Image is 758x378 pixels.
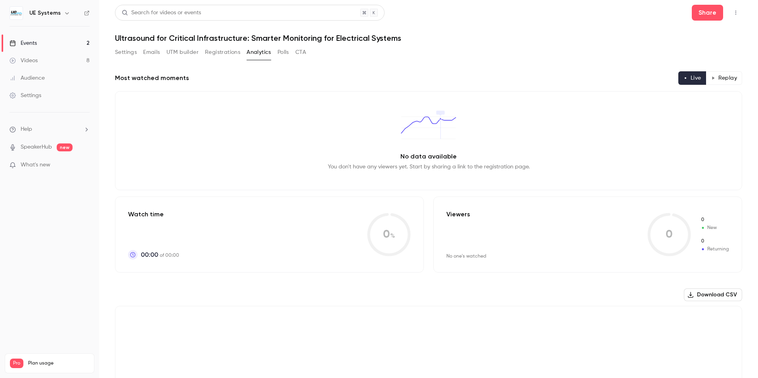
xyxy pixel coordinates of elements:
div: Events [10,39,37,47]
img: UE Systems [10,7,23,19]
button: Download CSV [684,288,742,301]
p: You don't have any viewers yet. Start by sharing a link to the registration page. [328,163,530,171]
span: New [701,224,729,231]
p: No data available [400,152,457,161]
span: Returning [701,246,729,253]
p: of 00:00 [141,250,179,260]
a: SpeakerHub [21,143,52,151]
button: Emails [143,46,160,59]
button: Settings [115,46,137,59]
span: Pro [10,359,23,368]
p: Watch time [128,210,179,219]
button: Polls [278,46,289,59]
button: Share [692,5,723,21]
span: 00:00 [141,250,158,260]
div: Search for videos or events [122,9,201,17]
h6: UE Systems [29,9,61,17]
button: Registrations [205,46,240,59]
h1: Ultrasound for Critical Infrastructure: Smarter Monitoring for Electrical Systems [115,33,742,43]
span: Returning [701,238,729,245]
span: Help [21,125,32,134]
span: What's new [21,161,50,169]
div: No one's watched [446,253,486,260]
div: Videos [10,57,38,65]
h2: Most watched moments [115,73,189,83]
button: Live [678,71,706,85]
iframe: Noticeable Trigger [80,162,90,169]
button: CTA [295,46,306,59]
p: Viewers [446,210,470,219]
div: Audience [10,74,45,82]
span: new [57,143,73,151]
span: Plan usage [28,360,89,367]
button: Analytics [247,46,271,59]
button: Replay [706,71,742,85]
li: help-dropdown-opener [10,125,90,134]
span: New [701,216,729,223]
div: Settings [10,92,41,99]
button: UTM builder [167,46,199,59]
